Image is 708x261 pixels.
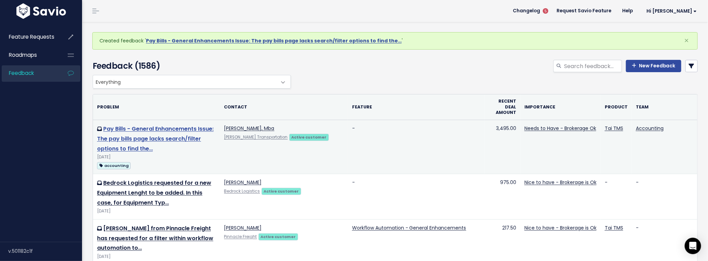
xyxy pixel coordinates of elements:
[605,224,623,231] a: Tai TMS
[289,133,329,140] a: Active customer
[224,125,275,132] a: [PERSON_NAME], Mba
[677,32,696,49] button: Close
[97,154,216,161] div: [DATE]
[632,174,697,220] td: -
[224,188,260,194] a: Bedrock Logistics
[224,179,262,186] a: [PERSON_NAME]
[146,37,402,44] a: Pay Bills - General Enhancements Issue: The pay bills page lacks search/filter options to find the…
[261,234,296,239] strong: Active customer
[485,120,520,174] td: 3,495.00
[485,94,520,120] th: Recent deal amount
[262,187,301,194] a: Active customer
[601,174,632,220] td: -
[220,94,348,120] th: Contact
[2,47,57,63] a: Roadmaps
[92,32,698,50] div: Created feedback ' '
[543,8,548,14] span: 5
[258,233,298,240] a: Active customer
[348,174,485,220] td: -
[97,162,131,169] span: accounting
[97,253,216,260] div: [DATE]
[352,224,466,231] a: Workflow Automation - General Enhancements
[485,174,520,220] td: 975.00
[224,234,257,239] a: Pinnacle Freight
[224,134,288,140] a: [PERSON_NAME] Transportation
[264,188,299,194] strong: Active customer
[626,60,681,72] a: New Feedback
[9,69,34,77] span: Feedback
[348,120,485,174] td: -
[97,224,213,252] a: [PERSON_NAME] from Pinnacle Freight has requested for a filter within workflow automation to…
[617,6,639,16] a: Help
[685,238,701,254] div: Open Intercom Messenger
[647,9,697,14] span: Hi [PERSON_NAME]
[97,179,211,207] a: Bedrock Logistics requested for a new Equipment Lenght to be added. In this case, for Equipment Typ…
[524,179,597,186] a: Nice to have - Brokerage is Ok
[9,33,54,40] span: Feature Requests
[601,94,632,120] th: Product
[93,60,288,72] h4: Feedback (1586)
[684,35,689,46] span: ×
[15,3,68,19] img: logo-white.9d6f32f41409.svg
[520,94,601,120] th: Importance
[636,125,664,132] a: Accounting
[632,94,697,120] th: Team
[513,9,540,13] span: Changelog
[605,125,623,132] a: Tai TMS
[93,94,220,120] th: Problem
[93,75,277,88] span: Everything
[8,242,82,260] div: v.501182c1f
[524,224,597,231] a: Nice to have - Brokerage is Ok
[639,6,703,16] a: Hi [PERSON_NAME]
[97,125,214,153] a: Pay Bills - General Enhancements Issue: The pay bills page lacks search/filter options to find the…
[93,75,291,89] span: Everything
[97,161,131,170] a: accounting
[524,125,596,132] a: Needs to Have - Brokerage Ok
[348,94,485,120] th: Feature
[9,51,37,58] span: Roadmaps
[291,134,326,140] strong: Active customer
[2,29,57,45] a: Feature Requests
[224,224,262,231] a: [PERSON_NAME]
[563,60,622,72] input: Search feedback...
[97,208,216,215] div: [DATE]
[551,6,617,16] a: Request Savio Feature
[2,65,57,81] a: Feedback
